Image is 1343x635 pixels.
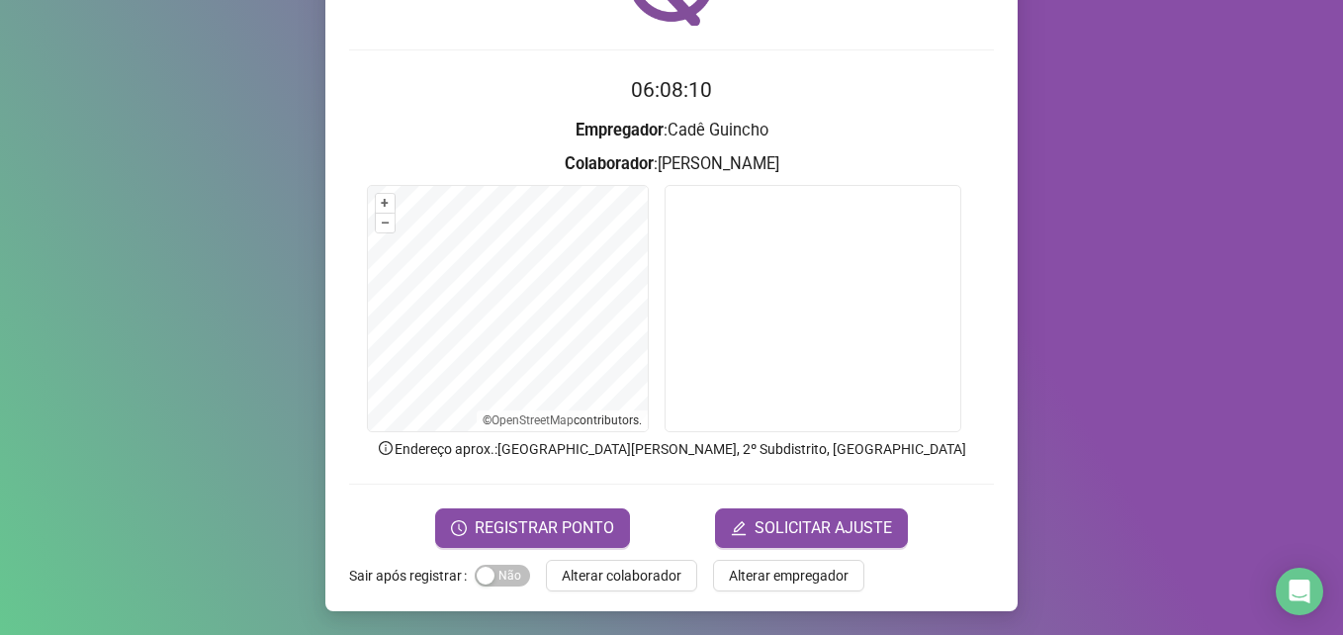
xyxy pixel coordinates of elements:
[729,565,849,587] span: Alterar empregador
[435,508,630,548] button: REGISTRAR PONTO
[451,520,467,536] span: clock-circle
[376,214,395,232] button: –
[475,516,614,540] span: REGISTRAR PONTO
[349,151,994,177] h3: : [PERSON_NAME]
[546,560,697,591] button: Alterar colaborador
[565,154,654,173] strong: Colaborador
[1276,568,1323,615] div: Open Intercom Messenger
[349,438,994,460] p: Endereço aprox. : [GEOGRAPHIC_DATA][PERSON_NAME], 2º Subdistrito, [GEOGRAPHIC_DATA]
[562,565,681,587] span: Alterar colaborador
[715,508,908,548] button: editSOLICITAR AJUSTE
[631,78,712,102] time: 06:08:10
[755,516,892,540] span: SOLICITAR AJUSTE
[376,194,395,213] button: +
[713,560,864,591] button: Alterar empregador
[483,413,642,427] li: © contributors.
[349,118,994,143] h3: : Cadê Guincho
[576,121,664,139] strong: Empregador
[377,439,395,457] span: info-circle
[731,520,747,536] span: edit
[492,413,574,427] a: OpenStreetMap
[349,560,475,591] label: Sair após registrar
